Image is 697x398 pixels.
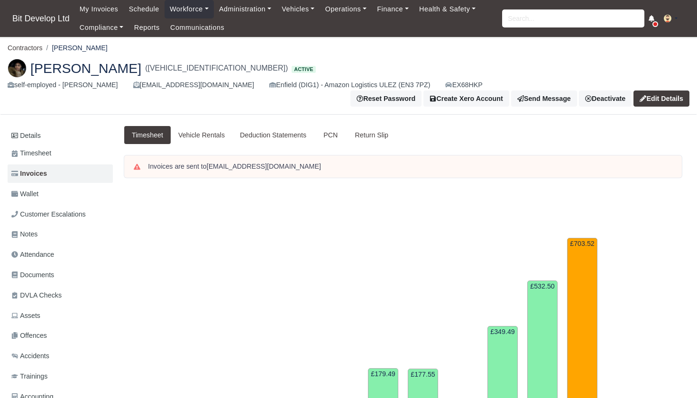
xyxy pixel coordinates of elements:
[165,18,230,37] a: Communications
[502,9,644,27] input: Search...
[8,326,113,345] a: Offences
[423,90,509,107] button: Create Xero Account
[8,9,74,28] a: Bit Develop Ltd
[145,63,288,74] span: ([VEHICLE_IDENTIFICATION_NUMBER])
[8,286,113,305] a: DVLA Checks
[511,90,577,107] a: Send Message
[8,225,113,244] a: Notes
[11,189,38,199] span: Wallet
[8,367,113,386] a: Trainings
[8,164,113,183] a: Invoices
[8,205,113,224] a: Customer Escalations
[133,80,254,90] div: [EMAIL_ADDRESS][DOMAIN_NAME]
[8,185,113,203] a: Wallet
[350,90,422,107] button: Reset Password
[171,126,232,145] a: Vehicle Rentals
[8,127,113,145] a: Details
[8,307,113,325] a: Assets
[8,347,113,365] a: Accidents
[8,144,113,163] a: Timesheet
[11,290,62,301] span: DVLA Checks
[11,209,86,220] span: Customer Escalations
[11,168,47,179] span: Invoices
[579,90,632,107] a: Deactivate
[11,330,47,341] span: Offences
[11,351,49,362] span: Accidents
[8,44,43,52] a: Contractors
[314,126,347,145] a: PCN
[8,266,113,284] a: Documents
[11,310,40,321] span: Assets
[232,126,314,145] a: Deduction Statements
[43,43,108,54] li: [PERSON_NAME]
[445,80,482,90] a: EX68HKP
[148,162,672,172] div: Invoices are sent to
[129,18,165,37] a: Reports
[11,148,51,159] span: Timesheet
[633,90,689,107] a: Edit Details
[30,62,141,75] span: [PERSON_NAME]
[124,126,171,145] a: Timesheet
[11,371,47,382] span: Trainings
[269,80,430,90] div: Enfield (DIG1) - Amazon Logistics ULEZ (EN3 7PZ)
[0,51,697,115] div: Nayara Silvestre
[11,249,54,260] span: Attendance
[74,18,129,37] a: Compliance
[348,126,396,145] a: Return Slip
[8,80,118,90] div: self-employed - [PERSON_NAME]
[650,353,697,398] iframe: Chat Widget
[207,163,321,170] strong: [EMAIL_ADDRESS][DOMAIN_NAME]
[11,270,54,280] span: Documents
[8,245,113,264] a: Attendance
[292,66,315,73] span: Active
[11,229,37,240] span: Notes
